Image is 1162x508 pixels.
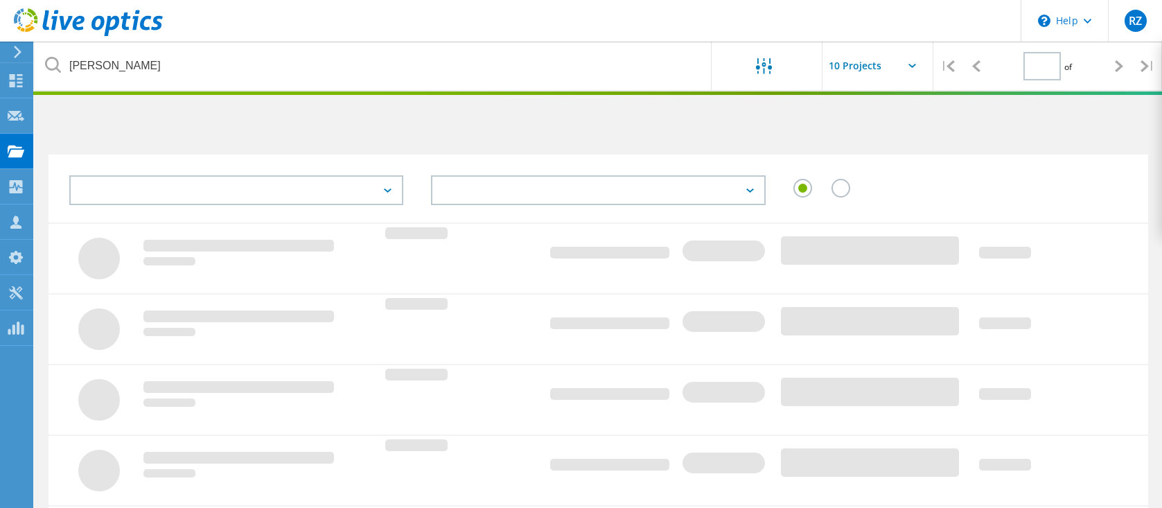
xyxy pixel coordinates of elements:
input: undefined [35,42,712,90]
div: | [1134,42,1162,91]
svg: \n [1038,15,1050,27]
span: RZ [1129,15,1142,26]
div: | [933,42,962,91]
a: Live Optics Dashboard [14,29,163,39]
span: of [1064,61,1072,73]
